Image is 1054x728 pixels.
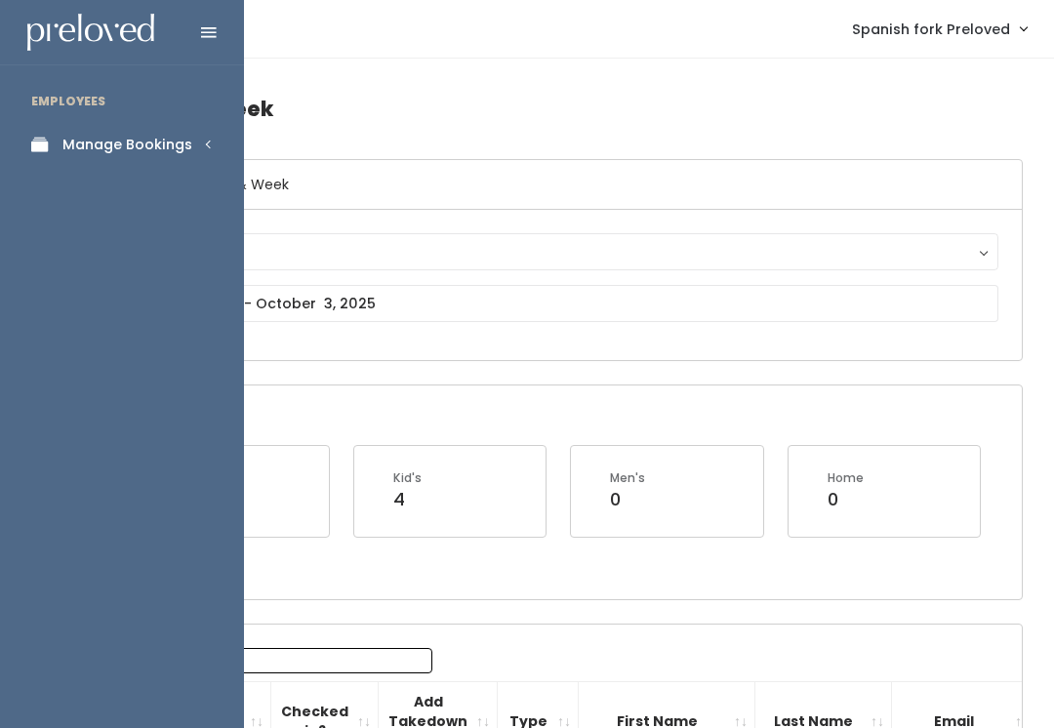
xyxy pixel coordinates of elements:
[828,469,864,487] div: Home
[62,135,192,155] div: Manage Bookings
[124,285,998,322] input: September 27 - October 3, 2025
[610,469,645,487] div: Men's
[124,233,998,270] button: Spanish Fork
[610,487,645,512] div: 0
[112,648,432,673] label: Search:
[142,241,980,263] div: Spanish Fork
[832,8,1046,50] a: Spanish fork Preloved
[101,160,1022,210] h6: Select Location & Week
[828,487,864,512] div: 0
[27,14,154,52] img: preloved logo
[852,19,1010,40] span: Spanish fork Preloved
[393,487,422,512] div: 4
[393,469,422,487] div: Kid's
[100,82,1023,136] h4: Booths by Week
[183,648,432,673] input: Search:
